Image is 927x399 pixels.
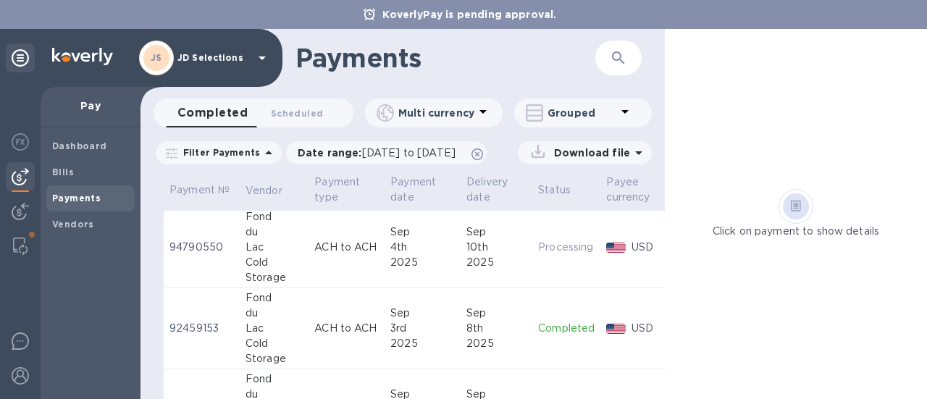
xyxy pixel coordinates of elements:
span: Completed [177,103,248,123]
p: Multi currency [398,106,474,120]
div: Sep [466,306,527,321]
p: Download file [548,146,630,160]
div: Fond [246,371,303,387]
span: Payee currency [606,175,668,205]
span: Vendor [246,183,301,198]
p: Grouped [548,106,616,120]
p: 94790550 [169,240,234,255]
p: KoverlyPay is pending approval. [375,7,564,22]
div: 2025 [390,255,455,270]
img: Foreign exchange [12,133,29,151]
p: Payment type [314,175,379,205]
p: 92459153 [169,321,234,336]
div: Sep [390,224,455,240]
p: Completed [538,321,595,336]
p: ACH to ACH [314,240,379,255]
div: Lac [246,321,303,336]
b: JS [151,52,162,63]
p: JD Selections [177,53,250,63]
div: du [246,306,303,321]
div: 2025 [390,336,455,351]
p: USD [632,321,668,336]
span: [DATE] to [DATE] [362,147,456,159]
p: Payment № [169,182,234,198]
p: Date range : [298,146,463,160]
div: 4th [390,240,455,255]
p: Pay [52,98,129,113]
p: Click on payment to show details [713,224,879,239]
p: Processing [538,240,595,255]
div: Storage [246,351,303,366]
div: 8th [466,321,527,336]
p: USD [632,240,668,255]
b: Vendors [52,219,94,230]
img: USD [606,243,626,253]
img: USD [606,324,626,334]
div: 3rd [390,321,455,336]
p: Filter Payments [177,146,260,159]
div: Lac [246,240,303,255]
h1: Payments [295,43,595,73]
div: 2025 [466,336,527,351]
img: Logo [52,48,113,65]
div: Sep [466,224,527,240]
b: Bills [52,167,74,177]
div: Unpin categories [6,43,35,72]
b: Payments [52,193,101,203]
div: Fond [246,209,303,224]
div: Date range:[DATE] to [DATE] [286,141,487,164]
b: Dashboard [52,140,107,151]
p: Payee currency [606,175,650,205]
p: Vendor [246,183,282,198]
span: Scheduled [271,106,323,121]
p: Payment date [390,175,455,205]
div: Sep [390,306,455,321]
div: Cold [246,255,303,270]
div: 10th [466,240,527,255]
p: Status [538,182,595,198]
div: Cold [246,336,303,351]
div: du [246,224,303,240]
div: 2025 [466,255,527,270]
p: Delivery date [466,175,527,205]
p: ACH to ACH [314,321,379,336]
div: Storage [246,270,303,285]
div: Fond [246,290,303,306]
